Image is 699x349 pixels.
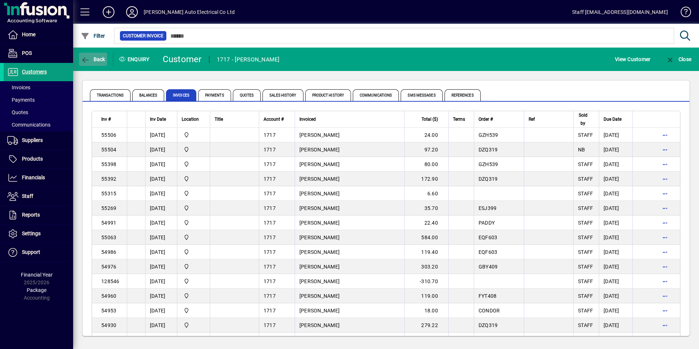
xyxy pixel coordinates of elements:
[604,115,628,123] div: Due Date
[145,289,177,303] td: [DATE]
[659,217,671,229] button: More options
[659,202,671,214] button: More options
[409,115,445,123] div: Total ($)
[578,191,593,196] span: STAFF
[404,274,448,289] td: -310.70
[22,212,40,218] span: Reports
[599,318,632,333] td: [DATE]
[79,53,107,66] button: Back
[353,89,399,101] span: Communications
[182,146,205,154] span: Central
[599,215,632,230] td: [DATE]
[145,142,177,157] td: [DATE]
[658,53,699,66] app-page-header-button: Close enquiry
[145,128,177,142] td: [DATE]
[299,220,340,226] span: [PERSON_NAME]
[479,220,495,226] span: PADDY
[101,191,116,196] span: 55315
[81,56,105,62] span: Back
[145,215,177,230] td: [DATE]
[264,322,276,328] span: 1717
[264,249,276,255] span: 1717
[233,89,261,101] span: Quotes
[659,158,671,170] button: More options
[404,142,448,157] td: 97.20
[299,115,400,123] div: Invoiced
[404,259,448,274] td: 303.20
[659,319,671,331] button: More options
[659,246,671,258] button: More options
[182,219,205,227] span: Central
[145,230,177,245] td: [DATE]
[604,115,621,123] span: Due Date
[299,115,316,123] span: Invoiced
[664,53,693,66] button: Close
[163,53,202,65] div: Customer
[4,150,73,168] a: Products
[599,289,632,303] td: [DATE]
[4,225,73,243] a: Settings
[182,115,205,123] div: Location
[659,275,671,287] button: More options
[599,142,632,157] td: [DATE]
[22,174,45,180] span: Financials
[578,111,594,127] div: Sold by
[4,106,73,119] a: Quotes
[264,132,276,138] span: 1717
[264,278,276,284] span: 1717
[264,115,290,123] div: Account #
[264,293,276,299] span: 1717
[101,115,122,123] div: Inv #
[182,263,205,271] span: Central
[182,248,205,256] span: Central
[578,132,593,138] span: STAFF
[578,205,593,211] span: STAFF
[22,137,43,143] span: Suppliers
[404,128,448,142] td: 24.00
[613,53,652,66] button: View Customer
[101,176,116,182] span: 55392
[101,147,116,153] span: 55504
[659,261,671,273] button: More options
[479,161,498,167] span: GZH539
[145,259,177,274] td: [DATE]
[264,176,276,182] span: 1717
[182,131,205,139] span: Central
[578,308,593,314] span: STAFF
[145,318,177,333] td: [DATE]
[182,233,205,241] span: Central
[599,186,632,201] td: [DATE]
[145,172,177,186] td: [DATE]
[599,274,632,289] td: [DATE]
[264,264,276,270] span: 1717
[101,322,116,328] span: 54930
[182,277,205,285] span: Central
[578,234,593,240] span: STAFF
[101,249,116,255] span: 54986
[299,205,340,211] span: [PERSON_NAME]
[479,147,498,153] span: DZQ319
[73,53,113,66] app-page-header-button: Back
[101,132,116,138] span: 55506
[529,115,569,123] div: Ref
[145,186,177,201] td: [DATE]
[101,205,116,211] span: 55269
[479,115,519,123] div: Order #
[299,278,340,284] span: [PERSON_NAME]
[215,115,223,123] span: Title
[599,259,632,274] td: [DATE]
[401,89,442,101] span: SMS Messages
[145,201,177,215] td: [DATE]
[4,81,73,94] a: Invoices
[101,161,116,167] span: 55398
[150,115,173,123] div: Inv Date
[479,132,498,138] span: GZH539
[422,115,438,123] span: Total ($)
[264,191,276,196] span: 1717
[299,293,340,299] span: [PERSON_NAME]
[572,6,668,18] div: Staff [EMAIL_ADDRESS][DOMAIN_NAME]
[101,278,120,284] span: 128546
[404,245,448,259] td: 119.40
[182,189,205,198] span: Central
[479,176,498,182] span: DZQ319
